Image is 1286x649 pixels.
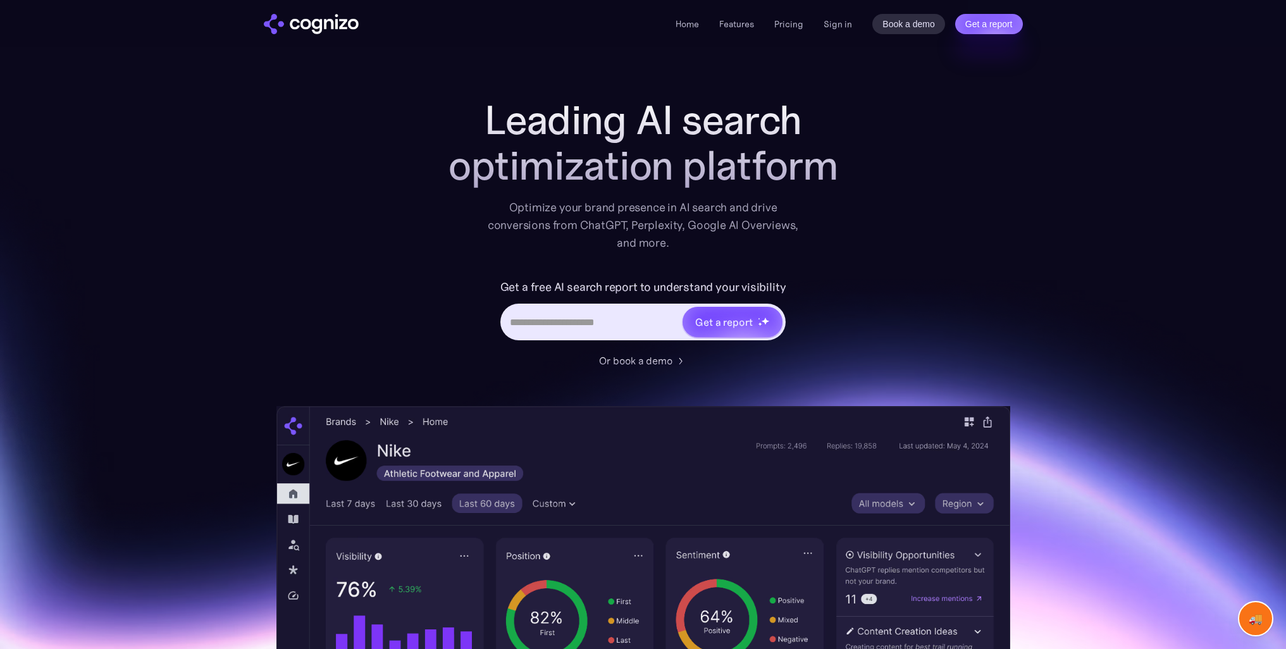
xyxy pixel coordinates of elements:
[761,317,769,325] img: star
[264,14,359,34] a: home
[500,277,786,347] form: Hero URL Input Form
[676,18,699,30] a: Home
[390,97,896,189] h1: Leading AI search optimization platform
[758,322,762,326] img: star
[695,314,752,330] div: Get a report
[264,14,359,34] img: cognizo logo
[719,18,754,30] a: Features
[488,199,799,252] div: Optimize your brand presence in AI search and drive conversions from ChatGPT, Perplexity, Google ...
[500,277,786,297] label: Get a free AI search report to understand your visibility
[599,353,672,368] div: Or book a demo
[824,16,852,32] a: Sign in
[955,14,1023,34] a: Get a report
[872,14,945,34] a: Book a demo
[758,318,760,319] img: star
[599,353,688,368] a: Or book a demo
[774,18,803,30] a: Pricing
[681,306,784,338] a: Get a reportstarstarstar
